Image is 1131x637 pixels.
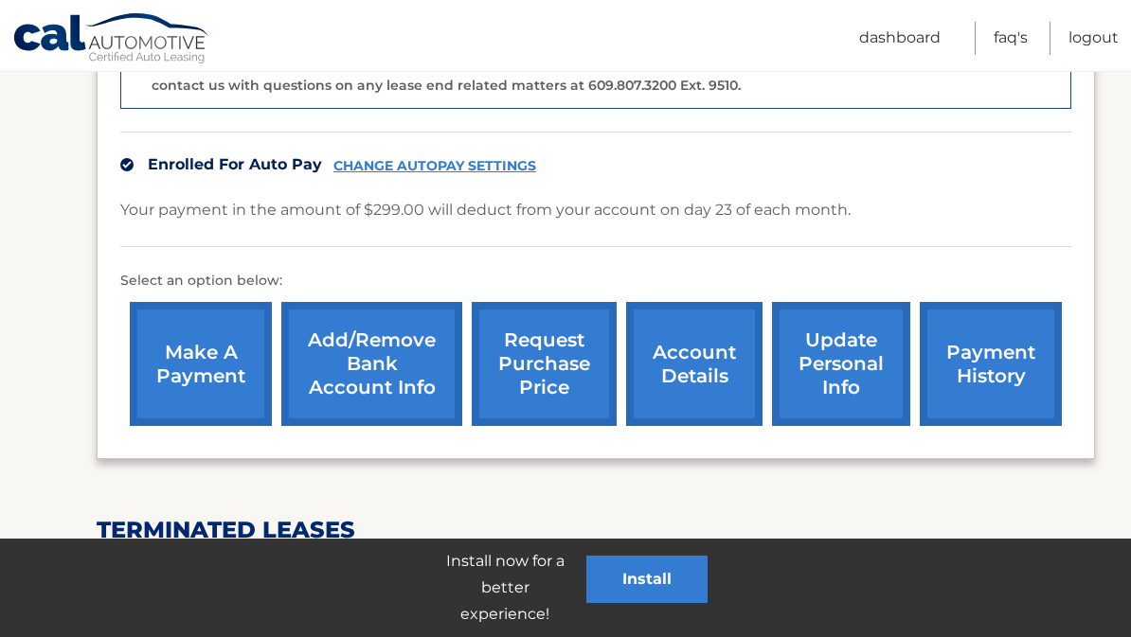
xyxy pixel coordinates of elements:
p: Select an option below: [120,270,1071,292]
a: make a payment [130,302,272,426]
a: Logout [1068,22,1119,55]
p: Install now for a better experience! [423,548,586,628]
p: The end of your lease is approaching soon. A member of our lease end team will be in touch soon t... [152,30,1059,94]
a: payment history [920,302,1062,426]
a: account details [626,302,763,426]
a: CHANGE AUTOPAY SETTINGS [333,158,536,174]
a: FAQ's [994,22,1028,55]
a: request purchase price [472,302,617,426]
a: Cal Automotive [12,12,211,67]
img: check.svg [120,158,134,171]
a: Add/Remove bank account info [281,302,462,426]
a: update personal info [772,302,910,426]
h2: terminated leases [97,516,1095,544]
span: Enrolled For Auto Pay [148,155,322,173]
a: Dashboard [859,22,941,55]
p: Your payment in the amount of $299.00 will deduct from your account on day 23 of each month. [120,197,851,223]
button: Install [586,556,708,603]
